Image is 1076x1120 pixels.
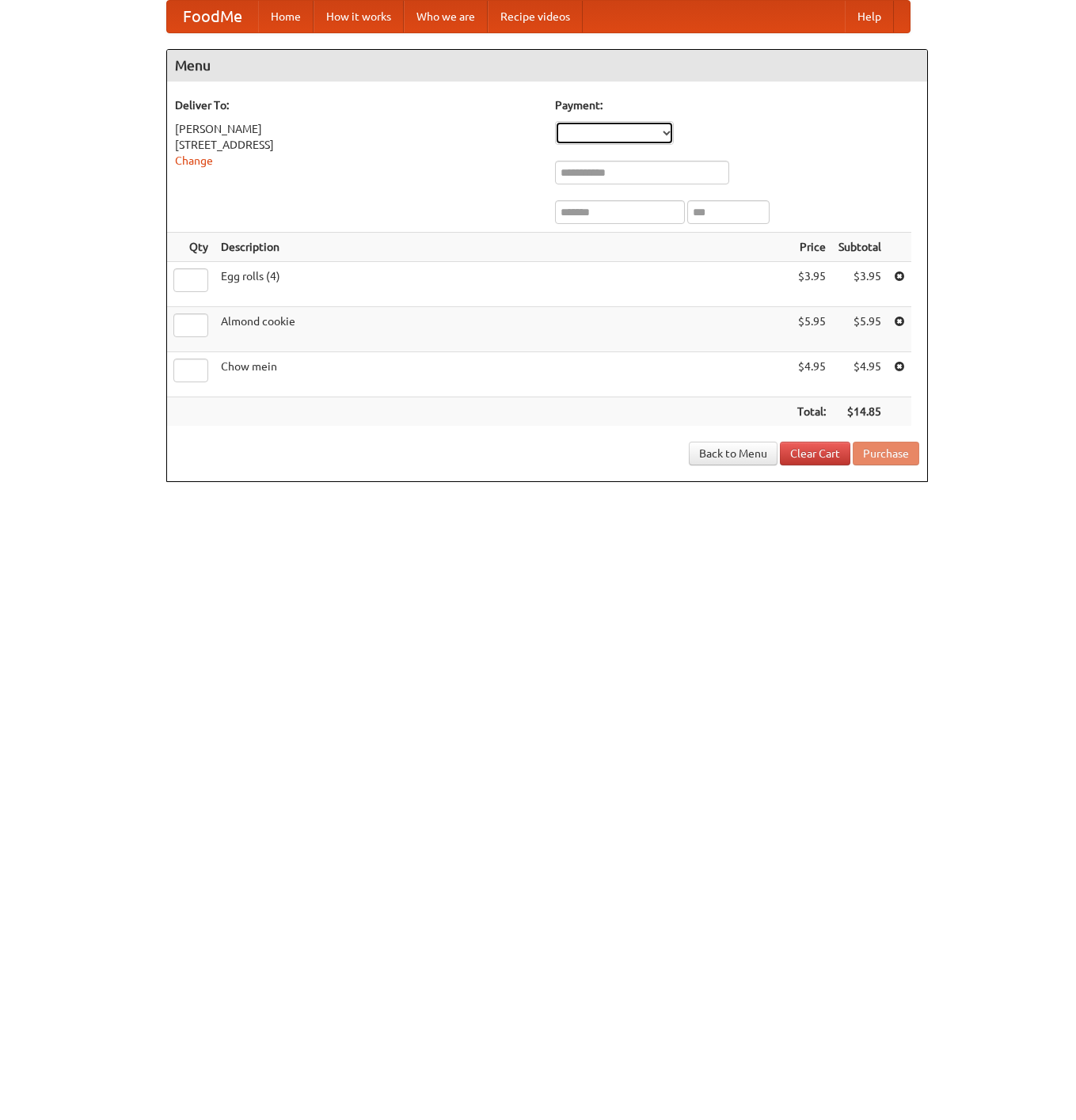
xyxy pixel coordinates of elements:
a: Change [175,154,213,167]
a: FoodMe [167,1,258,32]
div: [PERSON_NAME] [175,121,539,137]
a: How it works [314,1,404,32]
td: $5.95 [791,307,832,352]
a: Who we are [404,1,488,32]
td: $3.95 [832,262,888,307]
td: $4.95 [832,352,888,397]
td: Chow mein [215,352,791,397]
a: Recipe videos [488,1,583,32]
a: Back to Menu [689,442,778,465]
td: $5.95 [832,307,888,352]
th: Subtotal [832,233,888,262]
th: Total: [791,397,832,427]
th: Qty [167,233,215,262]
h5: Payment: [555,97,919,113]
td: $4.95 [791,352,832,397]
th: Price [791,233,832,262]
td: Almond cookie [215,307,791,352]
th: $14.85 [832,397,888,427]
a: Home [258,1,314,32]
td: Egg rolls (4) [215,262,791,307]
a: Clear Cart [780,442,850,465]
th: Description [215,233,791,262]
td: $3.95 [791,262,832,307]
h4: Menu [167,50,927,82]
a: Help [845,1,894,32]
button: Purchase [853,442,919,465]
div: [STREET_ADDRESS] [175,137,539,153]
h5: Deliver To: [175,97,539,113]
